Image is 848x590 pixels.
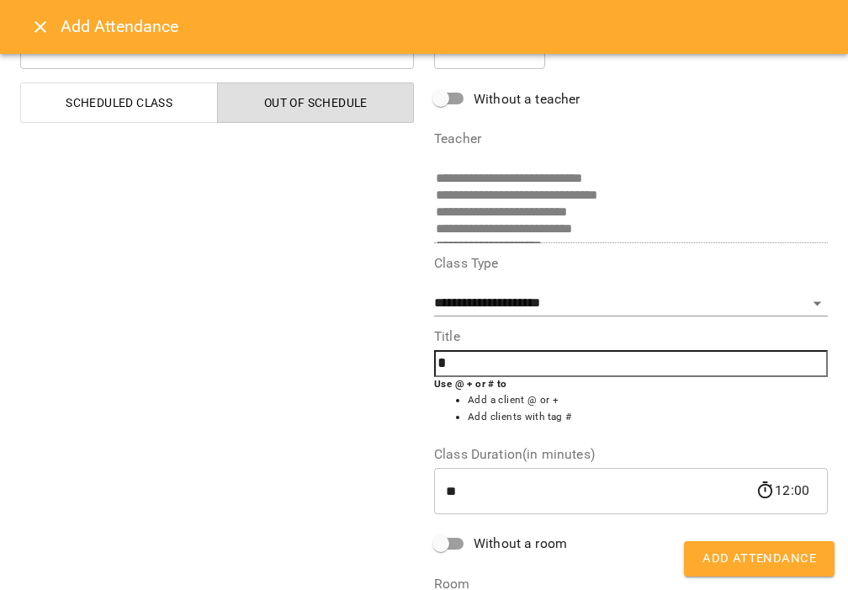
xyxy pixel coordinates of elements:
[474,534,567,554] span: Without a room
[434,132,828,146] label: Teacher
[228,93,405,113] span: Out of Schedule
[61,13,828,40] h6: Add Attendance
[434,257,828,270] label: Class Type
[474,89,580,109] span: Without a teacher
[31,93,208,113] span: Scheduled class
[684,541,835,577] button: Add Attendance
[434,330,828,343] label: Title
[434,448,828,461] label: Class Duration(in minutes)
[20,7,61,47] button: Close
[217,82,415,123] button: Out of Schedule
[702,548,816,570] span: Add Attendance
[434,378,507,390] b: Use @ + or # to
[468,409,828,426] li: Add clients with tag #
[20,82,218,123] button: Scheduled class
[468,392,828,409] li: Add a client @ or +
